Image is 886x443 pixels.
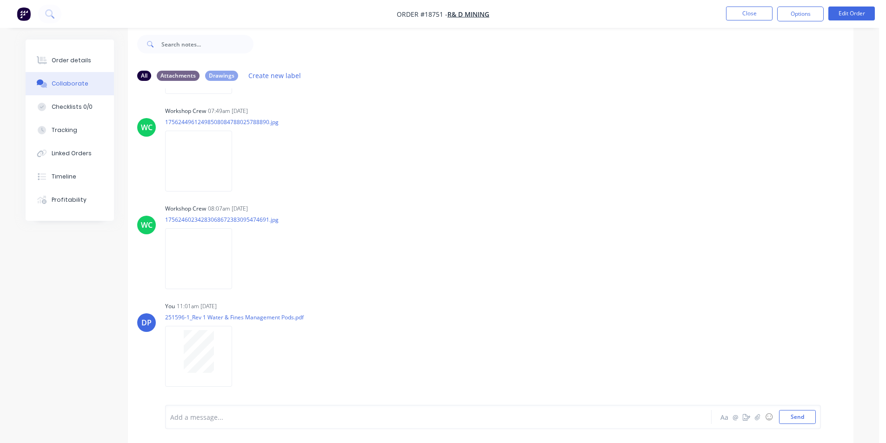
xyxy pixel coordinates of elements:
[26,188,114,212] button: Profitability
[52,126,77,134] div: Tracking
[52,56,91,65] div: Order details
[165,118,279,126] p: 17562449612498508084788025788890.jpg
[141,122,153,133] div: WC
[52,172,76,181] div: Timeline
[208,107,248,115] div: 07:49am [DATE]
[165,302,175,311] div: You
[52,103,93,111] div: Checklists 0/0
[730,411,741,423] button: @
[26,142,114,165] button: Linked Orders
[777,7,824,21] button: Options
[52,196,87,204] div: Profitability
[165,313,304,321] p: 251596-1_Rev 1 Water & Fines Management Pods.pdf
[157,71,200,81] div: Attachments
[137,71,151,81] div: All
[52,149,92,158] div: Linked Orders
[763,411,774,423] button: ☺
[205,71,238,81] div: Drawings
[208,205,248,213] div: 08:07am [DATE]
[779,410,816,424] button: Send
[828,7,875,20] button: Edit Order
[26,95,114,119] button: Checklists 0/0
[26,49,114,72] button: Order details
[26,165,114,188] button: Timeline
[165,216,279,224] p: 17562460234283068672383095474691.jpg
[447,10,489,19] a: R& D Mining
[244,69,306,82] button: Create new label
[52,79,88,88] div: Collaborate
[719,411,730,423] button: Aa
[397,10,447,19] span: Order #18751 -
[26,72,114,95] button: Collaborate
[17,7,31,21] img: Factory
[141,317,152,328] div: DP
[141,219,153,231] div: WC
[26,119,114,142] button: Tracking
[165,205,206,213] div: Workshop Crew
[726,7,773,20] button: Close
[161,35,253,53] input: Search notes...
[165,107,206,115] div: Workshop Crew
[177,302,217,311] div: 11:01am [DATE]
